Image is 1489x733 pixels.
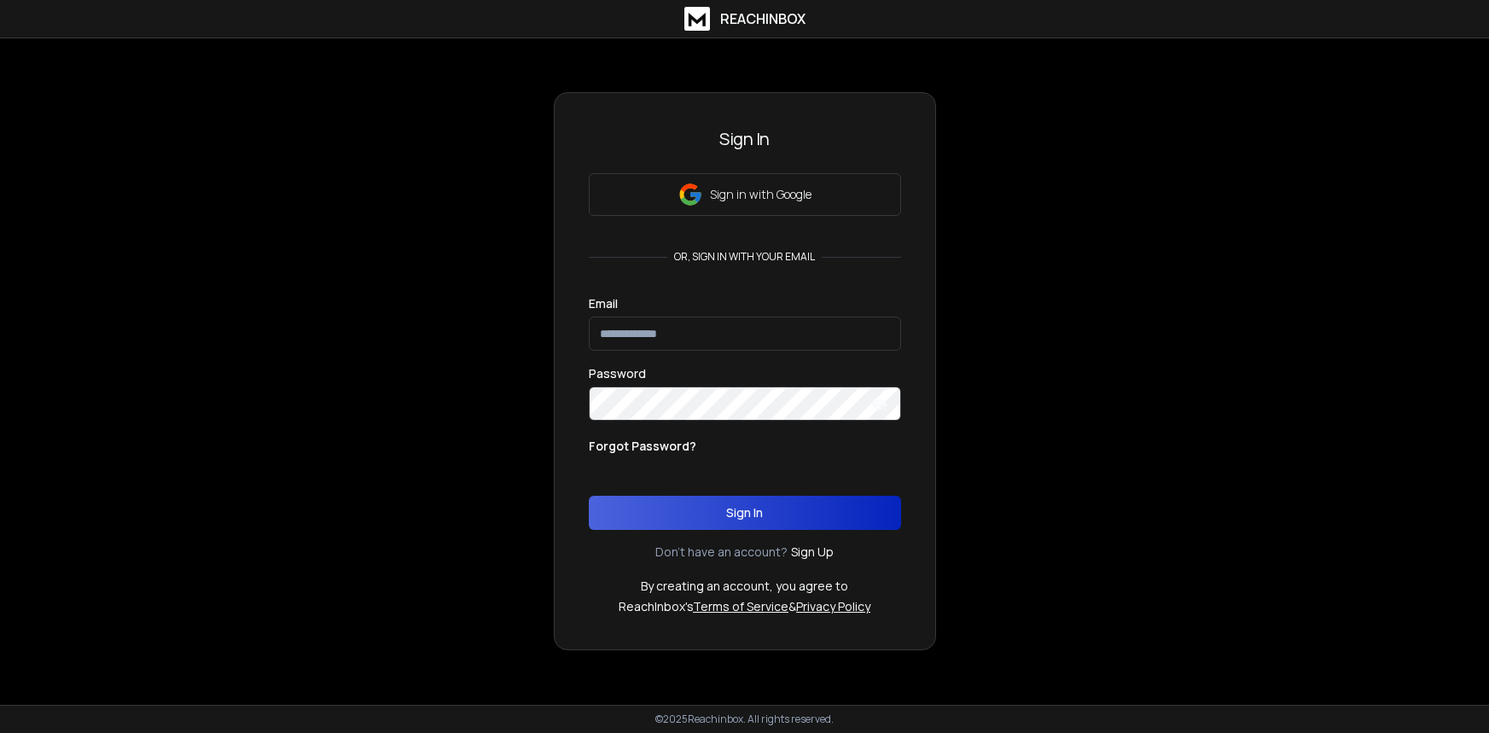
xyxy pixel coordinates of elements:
p: Sign in with Google [710,186,811,203]
button: Sign in with Google [589,173,901,216]
img: logo [684,7,710,31]
label: Password [589,368,646,380]
p: By creating an account, you agree to [641,578,848,595]
p: ReachInbox's & [619,598,870,615]
a: Terms of Service [693,598,788,614]
p: Don't have an account? [655,544,788,561]
a: Sign Up [791,544,834,561]
h3: Sign In [589,127,901,151]
label: Email [589,298,618,310]
a: ReachInbox [684,7,806,31]
p: Forgot Password? [589,438,696,455]
a: Privacy Policy [796,598,870,614]
button: Sign In [589,496,901,530]
p: or, sign in with your email [667,250,822,264]
p: © 2025 Reachinbox. All rights reserved. [655,713,834,726]
h1: ReachInbox [720,9,806,29]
